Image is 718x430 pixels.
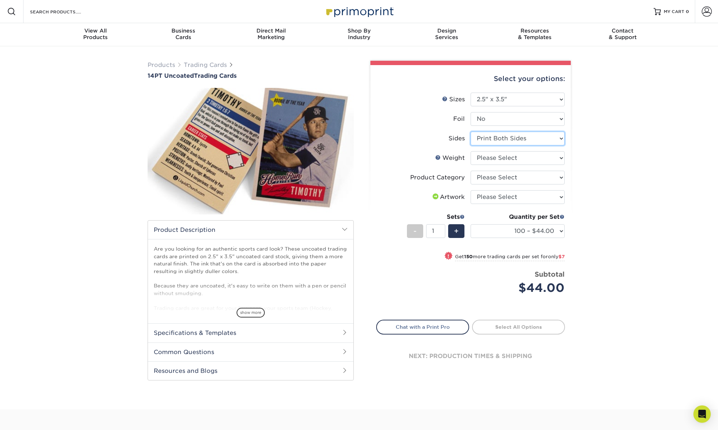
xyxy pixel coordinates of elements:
a: View AllProducts [52,23,140,46]
span: only [548,254,565,259]
h2: Product Description [148,221,353,239]
span: Business [139,27,227,34]
span: MY CART [664,9,684,15]
div: Foil [453,115,465,123]
span: + [454,226,459,237]
div: Industry [315,27,403,41]
strong: 150 [464,254,473,259]
div: Marketing [227,27,315,41]
div: Select your options: [376,65,565,93]
p: Are you looking for an authentic sports card look? These uncoated trading cards are printed on 2.... [154,245,348,326]
span: $7 [558,254,565,259]
a: Contact& Support [579,23,667,46]
span: Direct Mail [227,27,315,34]
span: ! [447,252,449,260]
div: next: production times & shipping [376,335,565,378]
div: & Support [579,27,667,41]
a: Resources& Templates [491,23,579,46]
a: Shop ByIndustry [315,23,403,46]
span: 0 [686,9,689,14]
a: Products [148,61,175,68]
input: SEARCH PRODUCTS..... [29,7,100,16]
span: - [413,226,417,237]
div: Quantity per Set [471,213,565,221]
img: Primoprint [323,4,395,19]
span: Design [403,27,491,34]
h1: Trading Cards [148,72,354,79]
img: 14PT Uncoated 01 [148,80,354,222]
a: DesignServices [403,23,491,46]
span: View All [52,27,140,34]
a: Select All Options [472,320,565,334]
a: 14PT UncoatedTrading Cards [148,72,354,79]
small: Get more trading cards per set for [455,254,565,261]
div: Sizes [442,95,465,104]
span: show more [237,308,265,318]
div: Cards [139,27,227,41]
a: Direct MailMarketing [227,23,315,46]
div: & Templates [491,27,579,41]
h2: Resources and Blogs [148,361,353,380]
span: Resources [491,27,579,34]
a: Trading Cards [184,61,227,68]
span: Shop By [315,27,403,34]
h2: Common Questions [148,342,353,361]
div: Product Category [410,173,465,182]
span: 14PT Uncoated [148,72,194,79]
div: Sides [449,134,465,143]
div: Services [403,27,491,41]
div: $44.00 [476,279,565,297]
div: Sets [407,213,465,221]
div: Open Intercom Messenger [693,405,711,423]
a: BusinessCards [139,23,227,46]
h2: Specifications & Templates [148,323,353,342]
a: Chat with a Print Pro [376,320,469,334]
div: Weight [435,154,465,162]
span: Contact [579,27,667,34]
div: Products [52,27,140,41]
div: Artwork [431,193,465,201]
strong: Subtotal [535,270,565,278]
